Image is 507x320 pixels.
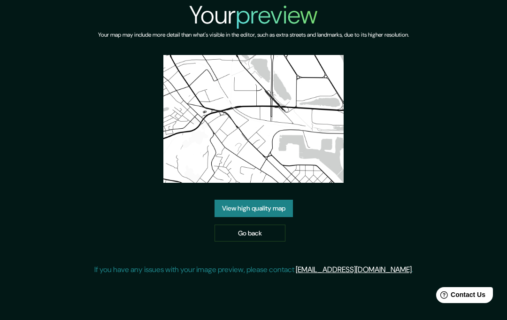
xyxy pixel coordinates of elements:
a: Go back [215,225,285,242]
p: If you have any issues with your image preview, please contact . [94,264,413,275]
iframe: Help widget launcher [423,283,497,310]
img: created-map-preview [163,55,344,183]
a: View high quality map [215,200,293,217]
h6: Your map may include more detail than what's visible in the editor, such as extra streets and lan... [98,30,409,40]
a: [EMAIL_ADDRESS][DOMAIN_NAME] [296,265,412,274]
